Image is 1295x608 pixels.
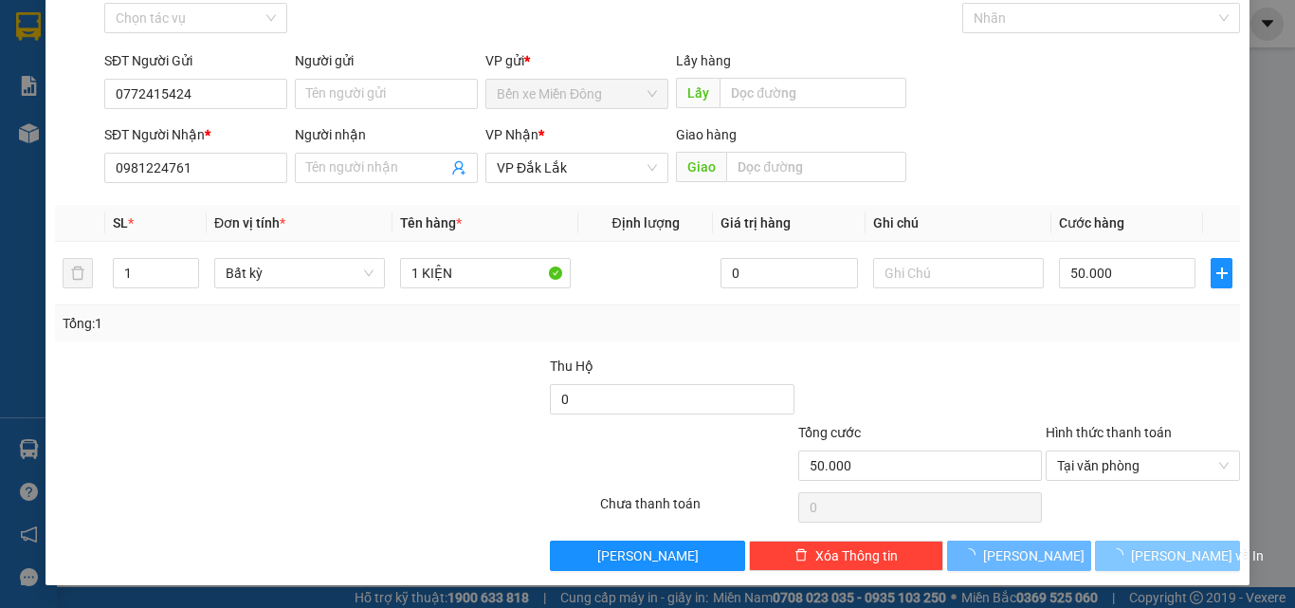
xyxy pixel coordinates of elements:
[451,160,466,175] span: user-add
[295,50,478,71] div: Người gửi
[962,548,983,562] span: loading
[485,127,538,142] span: VP Nhận
[214,215,285,230] span: Đơn vị tính
[63,313,502,334] div: Tổng: 1
[598,493,796,526] div: Chưa thanh toán
[749,541,943,571] button: deleteXóa Thông tin
[1046,425,1172,440] label: Hình thức thanh toán
[497,80,657,108] span: Bến xe Miền Đông
[485,50,668,71] div: VP gửi
[676,127,737,142] span: Giao hàng
[1059,215,1124,230] span: Cước hàng
[226,259,374,287] span: Bất kỳ
[1211,258,1232,288] button: plus
[676,152,726,182] span: Giao
[113,215,128,230] span: SL
[550,541,744,571] button: [PERSON_NAME]
[1057,451,1229,480] span: Tại văn phòng
[720,215,791,230] span: Giá trị hàng
[798,425,861,440] span: Tổng cước
[720,258,857,288] input: 0
[873,258,1044,288] input: Ghi Chú
[400,215,462,230] span: Tên hàng
[63,258,93,288] button: delete
[1095,541,1240,571] button: [PERSON_NAME] và In
[1131,545,1264,566] span: [PERSON_NAME] và In
[104,50,287,71] div: SĐT Người Gửi
[794,548,808,563] span: delete
[947,541,1092,571] button: [PERSON_NAME]
[1212,266,1231,281] span: plus
[400,258,571,288] input: VD: Bàn, Ghế
[295,124,478,145] div: Người nhận
[983,545,1085,566] span: [PERSON_NAME]
[550,359,593,374] span: Thu Hộ
[866,205,1051,242] th: Ghi chú
[497,154,657,182] span: VP Đắk Lắk
[726,152,906,182] input: Dọc đường
[676,78,720,108] span: Lấy
[611,215,679,230] span: Định lượng
[104,124,287,145] div: SĐT Người Nhận
[597,545,699,566] span: [PERSON_NAME]
[1110,548,1131,562] span: loading
[676,53,731,68] span: Lấy hàng
[720,78,906,108] input: Dọc đường
[815,545,898,566] span: Xóa Thông tin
